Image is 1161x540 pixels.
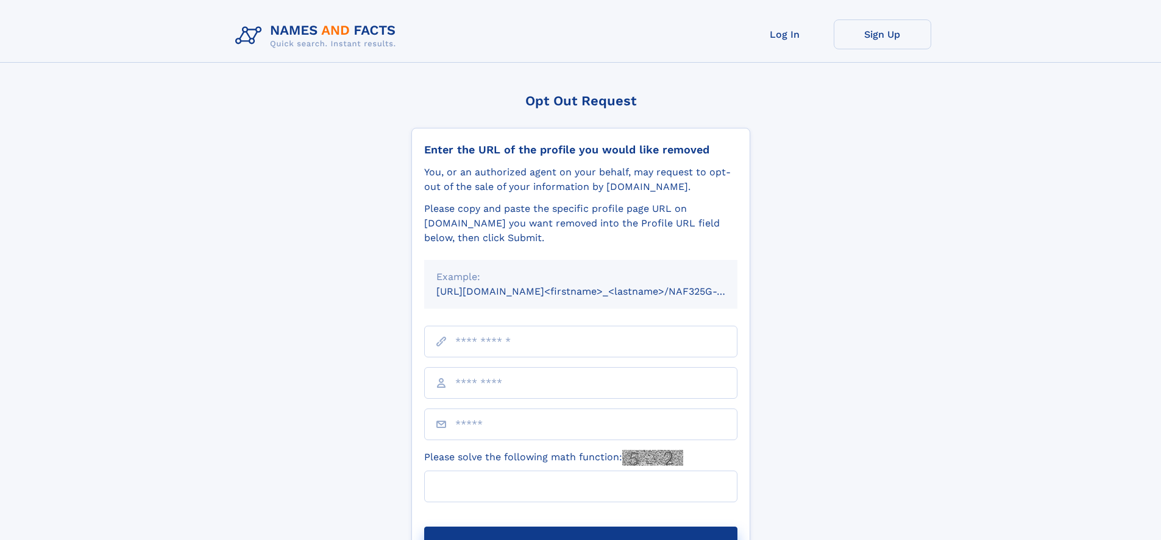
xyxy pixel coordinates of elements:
[424,165,737,194] div: You, or an authorized agent on your behalf, may request to opt-out of the sale of your informatio...
[436,270,725,284] div: Example:
[230,19,406,52] img: Logo Names and Facts
[436,286,761,297] small: [URL][DOMAIN_NAME]<firstname>_<lastname>/NAF325G-xxxxxxxx
[424,450,683,466] label: Please solve the following math function:
[424,202,737,245] div: Please copy and paste the specific profile page URL on [DOMAIN_NAME] you want removed into the Pr...
[424,143,737,156] div: Enter the URL of the profile you would like removed
[411,93,750,108] div: Opt Out Request
[736,19,834,49] a: Log In
[834,19,931,49] a: Sign Up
